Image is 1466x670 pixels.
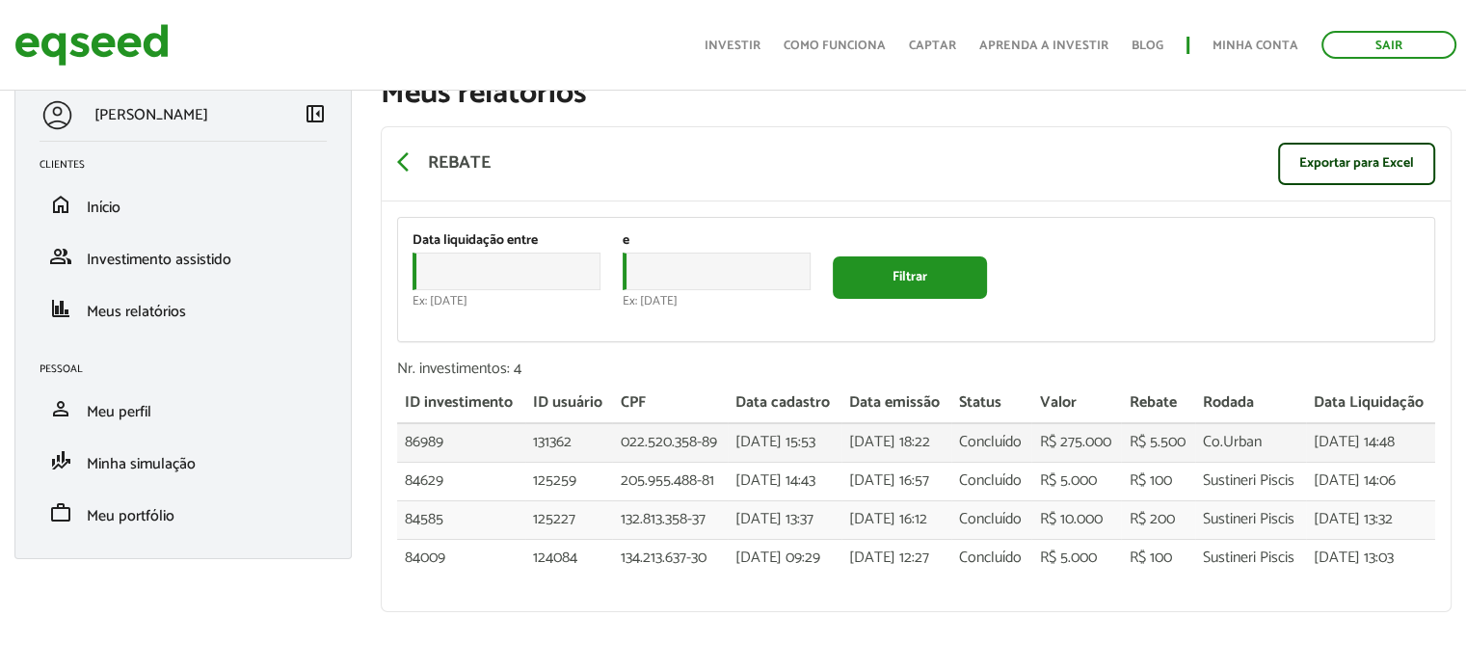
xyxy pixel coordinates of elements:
td: R$ 275.000 [1031,423,1121,462]
p: [PERSON_NAME] [94,106,208,124]
li: Minha simulação [25,435,341,487]
h2: Pessoal [40,363,341,375]
td: [DATE] 13:03 [1306,539,1435,576]
li: Meu portfólio [25,487,341,539]
th: Data cadastro [728,385,841,423]
div: Ex: [DATE] [623,295,815,308]
span: work [49,501,72,524]
span: finance_mode [49,449,72,472]
span: Minha simulação [87,451,196,477]
p: Rebate [428,153,491,174]
button: Filtrar [833,256,987,299]
td: 84585 [397,500,524,539]
img: EqSeed [14,19,169,70]
a: personMeu perfil [40,397,327,420]
td: 84629 [397,462,524,500]
span: Meu portfólio [87,503,174,529]
span: home [49,193,72,216]
td: [DATE] 13:37 [728,500,841,539]
div: Nr. investimentos: 4 [397,362,1435,377]
a: groupInvestimento assistido [40,245,327,268]
a: Minha conta [1213,40,1298,52]
td: 124084 [525,539,613,576]
td: [DATE] 12:27 [841,539,951,576]
td: Sustineri Piscis [1195,500,1306,539]
th: Rebate [1121,385,1194,423]
h1: Meus relatórios [381,77,1452,111]
td: R$ 5.500 [1121,423,1194,462]
th: Valor [1031,385,1121,423]
td: [DATE] 18:22 [841,423,951,462]
span: arrow_back_ios [397,150,420,174]
a: finance_modeMinha simulação [40,449,327,472]
label: Data liquidação entre [413,234,538,248]
td: 125227 [525,500,613,539]
th: Rodada [1195,385,1306,423]
td: Concluído [951,462,1032,500]
li: Investimento assistido [25,230,341,282]
td: [DATE] 15:53 [728,423,841,462]
span: Meu perfil [87,399,151,425]
span: left_panel_close [304,102,327,125]
td: 131362 [525,423,613,462]
div: Ex: [DATE] [413,295,605,308]
td: 86989 [397,423,524,462]
span: Investimento assistido [87,247,231,273]
td: Sustineri Piscis [1195,539,1306,576]
th: ID investimento [397,385,524,423]
td: 132.813.358-37 [612,500,728,539]
td: R$ 5.000 [1031,539,1121,576]
td: Co.Urban [1195,423,1306,462]
span: group [49,245,72,268]
a: workMeu portfólio [40,501,327,524]
td: [DATE] 16:57 [841,462,951,500]
td: R$ 200 [1121,500,1194,539]
span: Início [87,195,120,221]
h2: Clientes [40,159,341,171]
td: [DATE] 09:29 [728,539,841,576]
label: e [623,234,629,248]
td: R$ 10.000 [1031,500,1121,539]
td: 022.520.358-89 [612,423,728,462]
td: Concluído [951,539,1032,576]
td: [DATE] 13:32 [1306,500,1435,539]
td: Sustineri Piscis [1195,462,1306,500]
td: R$ 5.000 [1031,462,1121,500]
td: R$ 100 [1121,462,1194,500]
a: financeMeus relatórios [40,297,327,320]
td: 205.955.488-81 [612,462,728,500]
th: Data Liquidação [1306,385,1435,423]
span: person [49,397,72,420]
a: homeInício [40,193,327,216]
a: Aprenda a investir [979,40,1108,52]
a: Investir [705,40,760,52]
li: Meus relatórios [25,282,341,335]
th: CPF [612,385,728,423]
td: R$ 100 [1121,539,1194,576]
a: Captar [909,40,956,52]
li: Início [25,178,341,230]
li: Meu perfil [25,383,341,435]
th: ID usuário [525,385,613,423]
td: 84009 [397,539,524,576]
td: [DATE] 16:12 [841,500,951,539]
a: Blog [1132,40,1163,52]
td: 125259 [525,462,613,500]
td: Concluído [951,423,1032,462]
td: [DATE] 14:06 [1306,462,1435,500]
td: Concluído [951,500,1032,539]
th: Data emissão [841,385,951,423]
a: Sair [1321,31,1456,59]
a: Exportar para Excel [1278,143,1435,185]
td: 134.213.637-30 [612,539,728,576]
a: arrow_back_ios [397,150,420,177]
a: Colapsar menu [304,102,327,129]
span: finance [49,297,72,320]
a: Como funciona [784,40,886,52]
td: [DATE] 14:48 [1306,423,1435,462]
td: [DATE] 14:43 [728,462,841,500]
th: Status [951,385,1032,423]
span: Meus relatórios [87,299,186,325]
